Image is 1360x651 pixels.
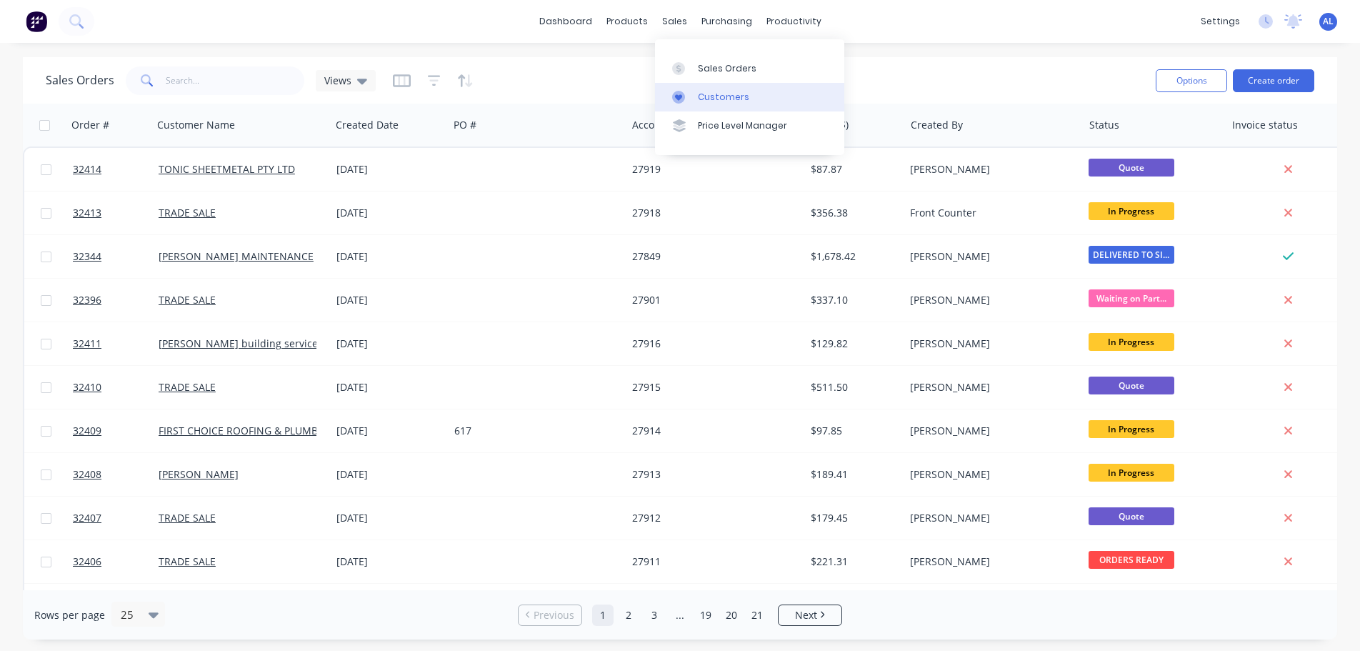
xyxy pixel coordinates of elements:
[73,206,101,220] span: 32413
[655,54,844,82] a: Sales Orders
[811,162,894,177] div: $87.87
[73,380,101,394] span: 32410
[759,11,829,32] div: productivity
[1156,69,1227,92] button: Options
[71,118,109,132] div: Order #
[910,293,1069,307] div: [PERSON_NAME]
[73,584,159,627] a: 32405
[911,118,963,132] div: Created By
[336,511,443,525] div: [DATE]
[655,11,694,32] div: sales
[910,249,1069,264] div: [PERSON_NAME]
[746,605,768,626] a: Page 21
[632,162,791,177] div: 27919
[632,511,791,525] div: 27912
[159,337,323,350] a: [PERSON_NAME] building services
[811,206,894,220] div: $356.38
[159,555,216,568] a: TRADE SALE
[910,380,1069,394] div: [PERSON_NAME]
[910,467,1069,482] div: [PERSON_NAME]
[1089,377,1174,394] span: Quote
[324,73,351,88] span: Views
[73,467,101,482] span: 32408
[632,249,791,264] div: 27849
[632,467,791,482] div: 27913
[811,511,894,525] div: $179.45
[534,608,574,622] span: Previous
[910,511,1069,525] div: [PERSON_NAME]
[336,118,399,132] div: Created Date
[336,424,443,438] div: [DATE]
[1089,551,1174,569] span: ORDERS READY
[1089,159,1174,177] span: Quote
[26,11,47,32] img: Factory
[655,83,844,111] a: Customers
[632,337,791,351] div: 27916
[721,605,742,626] a: Page 20
[632,424,791,438] div: 27914
[779,608,841,622] a: Next page
[159,162,295,176] a: TONIC SHEETMETAL PTY LTD
[73,366,159,409] a: 32410
[159,206,216,219] a: TRADE SALE
[159,380,216,394] a: TRADE SALE
[336,467,443,482] div: [DATE]
[694,11,759,32] div: purchasing
[73,453,159,496] a: 32408
[34,608,105,622] span: Rows per page
[73,279,159,322] a: 32396
[159,424,336,437] a: FIRST CHOICE ROOFING & PLUMBING
[655,111,844,140] a: Price Level Manager
[910,555,1069,569] div: [PERSON_NAME]
[73,409,159,452] a: 32409
[811,337,894,351] div: $129.82
[811,293,894,307] div: $337.10
[811,249,894,264] div: $1,678.42
[698,91,749,104] div: Customers
[1089,202,1174,220] span: In Progress
[73,148,159,191] a: 32414
[910,206,1069,220] div: Front Counter
[73,337,101,351] span: 32411
[336,555,443,569] div: [DATE]
[73,235,159,278] a: 32344
[644,605,665,626] a: Page 3
[1089,420,1174,438] span: In Progress
[159,249,314,263] a: [PERSON_NAME] MAINTENANCE
[1233,69,1314,92] button: Create order
[811,555,894,569] div: $221.31
[910,424,1069,438] div: [PERSON_NAME]
[336,380,443,394] div: [DATE]
[454,118,476,132] div: PO #
[159,467,239,481] a: [PERSON_NAME]
[157,118,235,132] div: Customer Name
[599,11,655,32] div: products
[336,162,443,177] div: [DATE]
[632,206,791,220] div: 27918
[166,66,305,95] input: Search...
[669,605,691,626] a: Jump forward
[73,540,159,583] a: 32406
[695,605,716,626] a: Page 19
[532,11,599,32] a: dashboard
[336,293,443,307] div: [DATE]
[73,293,101,307] span: 32396
[1089,118,1119,132] div: Status
[73,322,159,365] a: 32411
[73,555,101,569] span: 32406
[73,424,101,438] span: 32409
[632,293,791,307] div: 27901
[698,119,787,132] div: Price Level Manager
[910,337,1069,351] div: [PERSON_NAME]
[519,608,581,622] a: Previous page
[1232,118,1298,132] div: Invoice status
[811,467,894,482] div: $189.41
[73,511,101,525] span: 32407
[336,206,443,220] div: [DATE]
[73,162,101,177] span: 32414
[592,605,614,626] a: Page 1 is your current page
[73,497,159,540] a: 32407
[336,249,443,264] div: [DATE]
[512,605,848,626] ul: Pagination
[795,608,817,622] span: Next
